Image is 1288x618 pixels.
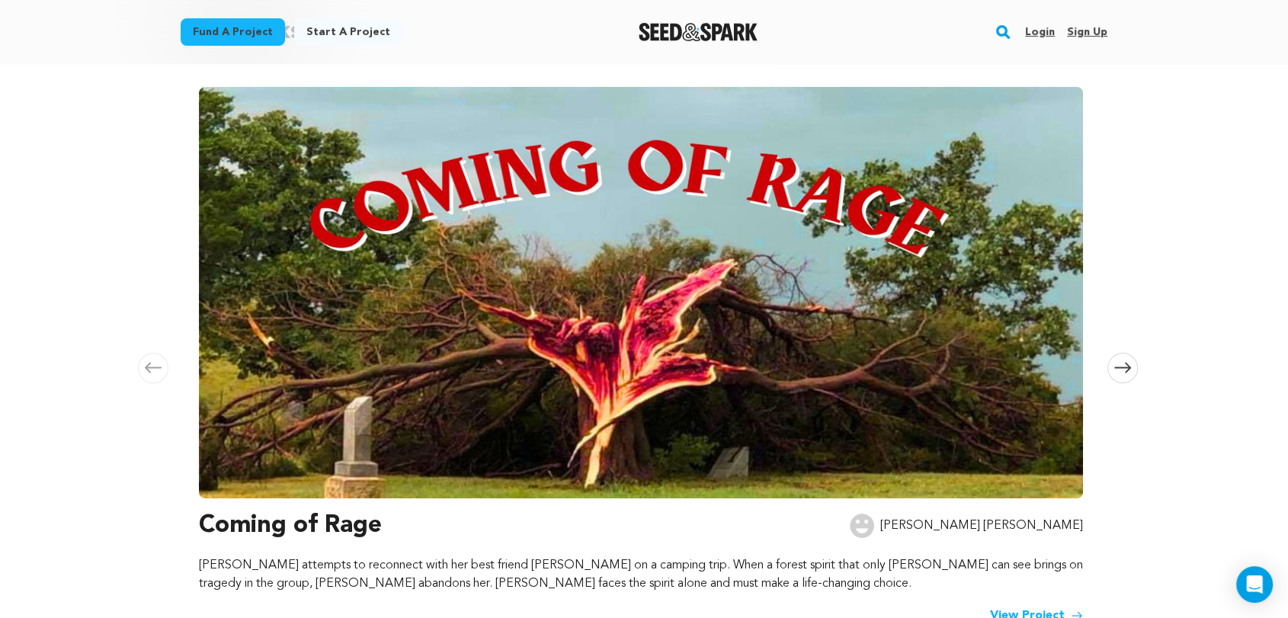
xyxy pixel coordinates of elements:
h3: Coming of Rage [199,508,382,544]
p: [PERSON_NAME] [PERSON_NAME] [880,517,1083,535]
p: [PERSON_NAME] attempts to reconnect with her best friend [PERSON_NAME] on a camping trip. When a ... [199,556,1083,593]
a: Seed&Spark Homepage [639,23,758,41]
a: Start a project [294,18,402,46]
a: Login [1025,20,1055,44]
img: user.png [850,514,874,538]
img: Seed&Spark Logo Dark Mode [639,23,758,41]
a: Fund a project [181,18,285,46]
img: Coming of Rage image [199,87,1083,498]
a: Sign up [1067,20,1107,44]
div: Open Intercom Messenger [1236,566,1273,603]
